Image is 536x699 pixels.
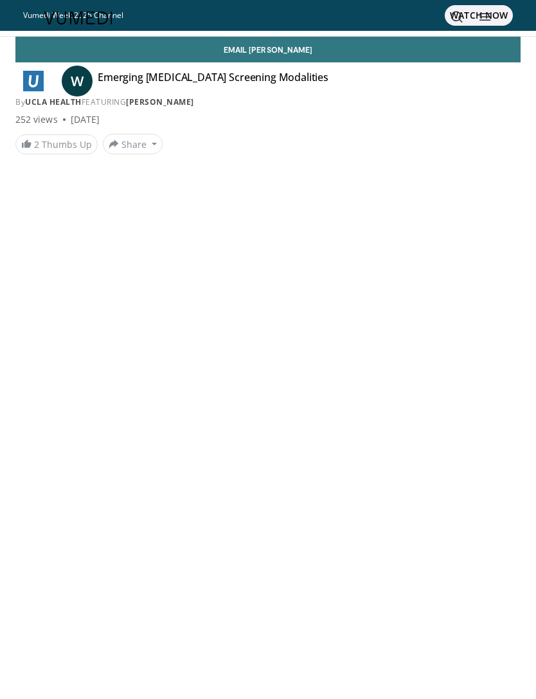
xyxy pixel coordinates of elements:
span: 252 views [15,113,58,126]
h4: Emerging [MEDICAL_DATA] Screening Modalities [98,71,328,91]
img: VuMedi Logo [44,12,112,24]
a: [PERSON_NAME] [126,96,194,107]
a: 2 Thumbs Up [15,134,98,154]
a: W [62,66,93,96]
img: UCLA Health [15,71,51,91]
span: 2 [34,138,39,150]
a: Email [PERSON_NAME] [15,37,521,62]
div: [DATE] [71,113,100,126]
a: UCLA Health [25,96,82,107]
button: Share [103,134,163,154]
div: By FEATURING [15,96,521,108]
